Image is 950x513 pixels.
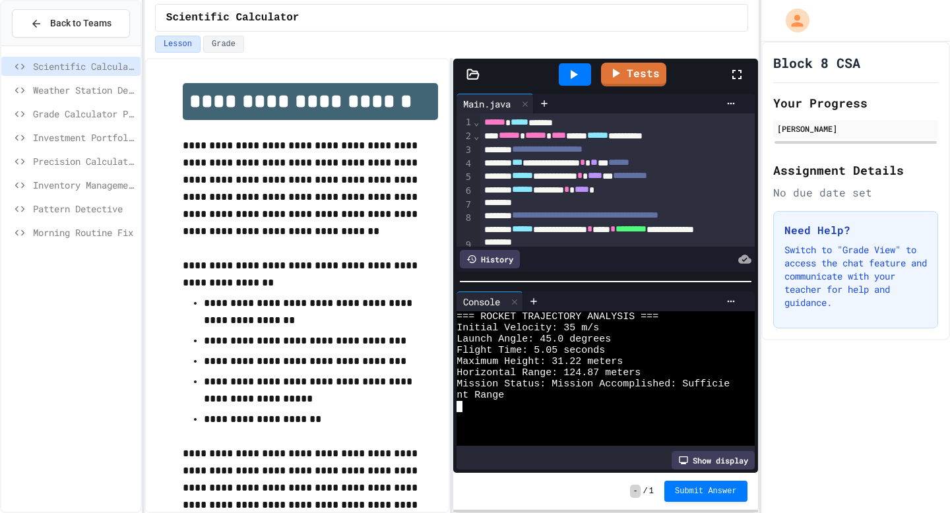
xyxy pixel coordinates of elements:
span: Horizontal Range: 124.87 meters [457,367,641,378]
div: Main.java [457,94,534,113]
span: Pattern Detective [33,202,135,216]
span: Submit Answer [675,486,737,497]
span: Scientific Calculator [33,59,135,73]
h2: Assignment Details [773,161,938,179]
div: [PERSON_NAME] [777,123,934,135]
h2: Your Progress [773,94,938,112]
div: 7 [457,198,473,212]
div: Main.java [457,97,517,111]
span: Inventory Management System [33,178,135,192]
span: Launch Angle: 45.0 degrees [457,334,611,345]
div: 6 [457,185,473,198]
span: - [630,485,640,498]
span: Precision Calculator System [33,154,135,168]
div: 2 [457,130,473,144]
button: Back to Teams [12,9,130,38]
span: Fold line [473,117,480,127]
div: My Account [772,5,813,36]
h3: Need Help? [784,222,927,238]
button: Grade [203,36,244,53]
a: Tests [601,63,666,86]
div: 9 [457,239,473,266]
span: Initial Velocity: 35 m/s [457,322,599,334]
span: Weather Station Debugger [33,83,135,97]
span: Grade Calculator Pro [33,107,135,121]
span: Investment Portfolio Tracker [33,131,135,144]
div: Console [457,291,523,311]
div: 8 [457,212,473,239]
button: Lesson [155,36,201,53]
div: 5 [457,171,473,185]
span: / [643,486,648,497]
iframe: chat widget [895,460,937,500]
span: 1 [649,486,654,497]
span: Scientific Calculator [166,10,300,26]
div: No due date set [773,185,938,200]
div: Console [457,295,507,309]
div: 1 [457,116,473,130]
div: History [460,250,520,268]
span: Back to Teams [50,16,111,30]
div: 3 [457,144,473,158]
span: Maximum Height: 31.22 meters [457,356,623,367]
span: Fold line [473,131,480,141]
iframe: chat widget [840,403,937,459]
span: nt Range [457,390,504,401]
h1: Block 8 CSA [773,53,860,72]
p: Switch to "Grade View" to access the chat feature and communicate with your teacher for help and ... [784,243,927,309]
button: Submit Answer [664,481,747,502]
div: Show display [672,451,755,469]
span: Mission Status: Mission Accomplished: Sufficie [457,378,730,390]
span: === ROCKET TRAJECTORY ANALYSIS === [457,311,658,322]
span: Flight Time: 5.05 seconds [457,345,605,356]
span: Morning Routine Fix [33,226,135,239]
div: 4 [457,158,473,171]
